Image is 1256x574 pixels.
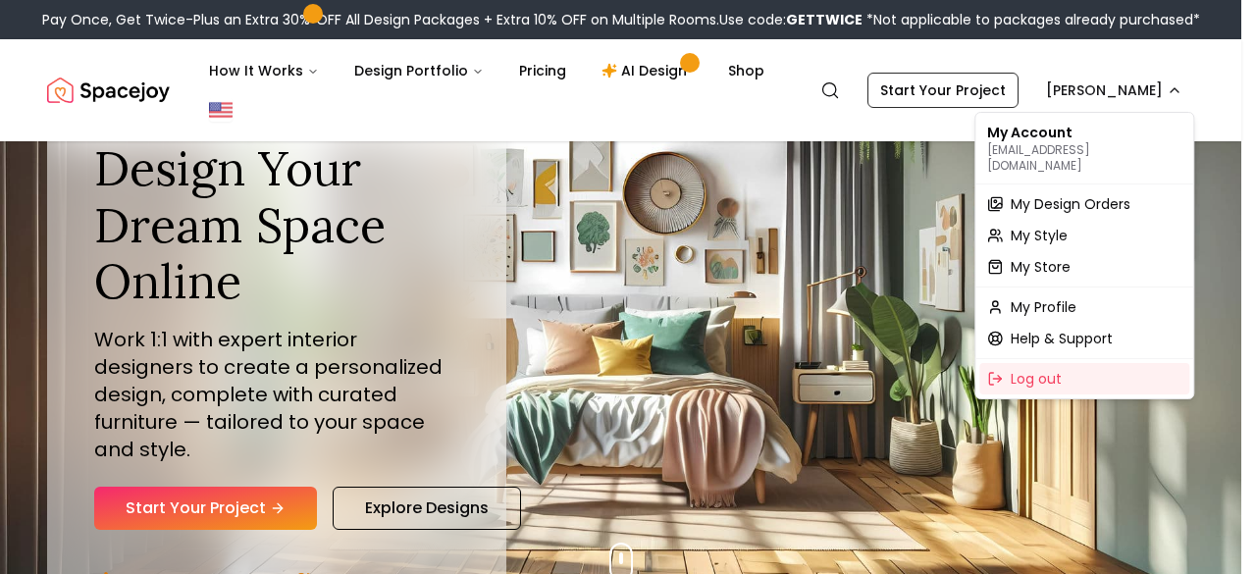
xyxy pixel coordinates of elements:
[1011,297,1076,317] span: My Profile
[979,323,1189,354] a: Help & Support
[979,220,1189,251] a: My Style
[1011,226,1068,245] span: My Style
[979,291,1189,323] a: My Profile
[1011,369,1062,389] span: Log out
[1011,194,1130,214] span: My Design Orders
[979,188,1189,220] a: My Design Orders
[1011,257,1071,277] span: My Store
[979,251,1189,283] a: My Store
[979,117,1189,180] div: My Account
[974,112,1194,399] div: [PERSON_NAME]
[1011,329,1113,348] span: Help & Support
[987,142,1181,174] p: [EMAIL_ADDRESS][DOMAIN_NAME]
